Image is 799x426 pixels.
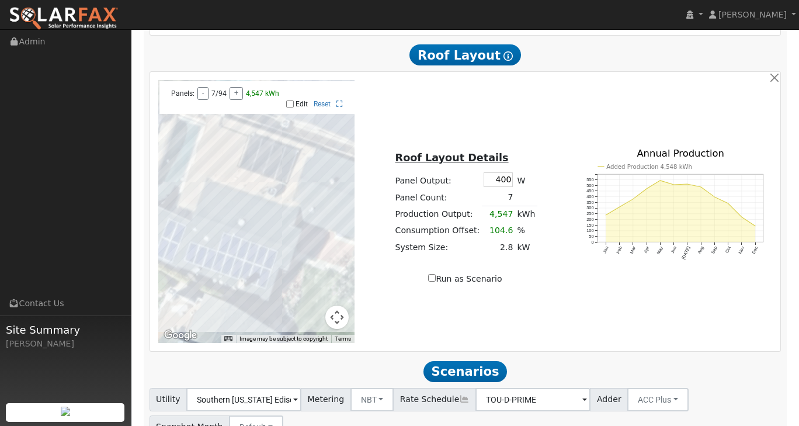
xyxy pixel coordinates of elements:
[714,196,715,198] circle: onclick=""
[482,223,515,239] td: 104.6
[239,335,328,342] span: Image may be subject to copyright
[627,388,689,411] button: ACC Plus
[336,100,343,108] a: Full Screen
[591,240,593,245] text: 0
[606,164,692,170] text: Added Production 4,548 kWh
[659,179,661,181] circle: onclick=""
[697,245,705,255] text: Aug
[755,225,756,227] circle: onclick=""
[586,228,593,233] text: 100
[186,388,301,411] input: Select a Utility
[230,87,243,100] button: +
[393,239,482,255] td: System Size:
[197,87,209,100] button: -
[670,245,678,254] text: Jun
[619,206,620,208] circle: onclick=""
[482,206,515,223] td: 4,547
[590,388,628,411] span: Adder
[6,322,125,338] span: Site Summary
[211,89,227,98] span: 7/94
[586,194,593,199] text: 400
[642,245,650,254] text: Apr
[605,214,607,216] circle: onclick=""
[301,388,351,411] span: Metering
[428,274,436,282] input: Run as Scenario
[586,223,593,228] text: 150
[586,188,593,193] text: 450
[224,335,232,343] button: Keyboard shortcuts
[710,245,718,255] text: Sep
[393,223,482,239] td: Consumption Offset:
[718,10,787,19] span: [PERSON_NAME]
[615,245,623,254] text: Feb
[61,407,70,416] img: retrieve
[393,206,482,223] td: Production Output:
[515,206,537,223] td: kWh
[727,203,729,205] circle: onclick=""
[161,328,200,343] img: Google
[314,100,331,108] a: Reset
[656,245,664,255] text: May
[586,177,593,182] text: 550
[246,89,279,98] span: 4,547 kWh
[482,189,515,206] td: 7
[637,148,724,159] text: Annual Production
[409,44,521,65] span: Roof Layout
[393,388,476,411] span: Rate Schedule
[428,273,502,285] label: Run as Scenario
[751,245,759,255] text: Dec
[589,234,593,239] text: 50
[738,245,746,255] text: Nov
[629,245,637,255] text: Mar
[423,361,507,382] span: Scenarios
[741,216,743,218] circle: onclick=""
[325,306,349,329] button: Map camera controls
[515,223,537,239] td: %
[515,239,537,255] td: kW
[586,206,593,211] text: 300
[602,245,609,254] text: Jan
[335,335,351,342] a: Terms (opens in new tab)
[9,6,119,31] img: SolarFax
[503,51,513,61] i: Show Help
[150,388,187,411] span: Utility
[161,328,200,343] a: Open this area in Google Maps (opens a new window)
[395,152,509,164] u: Roof Layout Details
[393,189,482,206] td: Panel Count:
[586,217,593,222] text: 200
[475,388,590,411] input: Select a Rate Schedule
[686,183,688,185] circle: onclick=""
[6,338,125,350] div: [PERSON_NAME]
[515,171,537,189] td: W
[724,245,732,254] text: Oct
[673,184,675,186] circle: onclick=""
[586,211,593,216] text: 250
[350,388,394,411] button: NBT
[296,100,308,108] label: Edit
[393,171,482,189] td: Panel Output:
[482,239,515,255] td: 2.8
[632,198,634,200] circle: onclick=""
[171,89,194,98] span: Panels:
[586,200,593,205] text: 350
[680,245,691,260] text: [DATE]
[646,188,648,190] circle: onclick=""
[586,183,593,188] text: 500
[700,186,702,188] circle: onclick=""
